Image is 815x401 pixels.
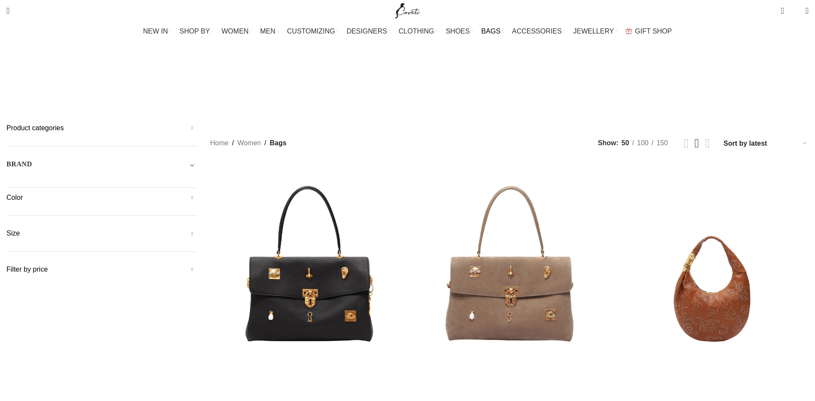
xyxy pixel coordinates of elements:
h5: Color [6,193,197,202]
span: Bags [270,138,287,149]
a: ACCESSORIES [512,23,565,40]
span: Belt Bags [231,83,266,91]
span: 0 [792,9,799,15]
a: Grid view 4 [705,137,710,150]
a: Mini Bags [392,77,424,98]
a: 50 [619,138,632,149]
span: 100 [637,139,649,147]
span: JEWELLERY [573,27,614,35]
nav: Breadcrumb [210,138,287,149]
a: GIFT SHOP [626,23,672,40]
a: DESIGNERS [347,23,390,40]
select: Shop order [723,137,809,150]
h5: Filter by price [6,265,197,274]
div: My Wishlist [791,2,799,19]
span: Backpacks [180,83,218,91]
span: MEN [260,27,276,35]
span: Show [598,138,619,149]
span: Clutch Bags [336,83,379,91]
a: Women [237,138,261,149]
a: 100 [634,138,652,149]
span: 0 [781,4,788,11]
a: Search [2,2,14,19]
a: Backpacks [180,77,218,98]
span: GIFT SHOP [635,27,672,35]
div: Toggle filter [6,159,197,174]
span: 50 [622,139,629,147]
span: WOMEN [222,27,249,35]
a: Clutch Bags [336,77,379,98]
a: CLOTHING [399,23,437,40]
a: NEW IN [143,23,171,40]
a: Home [210,138,229,149]
span: SHOES [446,27,470,35]
a: Totes & Top-Handle Bags [549,77,635,98]
a: Grid view 2 [684,137,689,150]
span: Bucket Bags [278,83,323,91]
a: 0 [776,2,788,19]
span: NEW IN [143,27,168,35]
a: WOMEN [222,23,252,40]
h5: BRAND [6,159,32,169]
a: Site logo [393,6,422,14]
span: CLOTHING [399,27,434,35]
span: DESIGNERS [347,27,387,35]
span: BAGS [481,27,500,35]
a: SHOP BY [180,23,213,40]
a: Shoulder & Crossbody Bags [436,77,536,98]
a: Go back [364,52,386,69]
a: 150 [653,138,671,149]
a: BAGS [481,23,503,40]
span: ACCESSORIES [512,27,562,35]
a: Belt Bags [231,77,266,98]
h5: Size [6,229,197,238]
h5: Product categories [6,123,197,133]
a: JEWELLERY [573,23,617,40]
a: CUSTOMIZING [287,23,338,40]
img: GiftBag [626,28,632,34]
span: Shoulder & Crossbody Bags [436,83,536,91]
div: Main navigation [2,23,813,40]
span: SHOP BY [180,27,210,35]
span: Totes & Top-Handle Bags [549,83,635,91]
h1: Bags [386,49,429,72]
span: Mini Bags [392,83,424,91]
a: MEN [260,23,278,40]
a: Bucket Bags [278,77,323,98]
span: 150 [656,139,668,147]
span: CUSTOMIZING [287,27,335,35]
a: Grid view 3 [695,137,699,150]
a: SHOES [446,23,473,40]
